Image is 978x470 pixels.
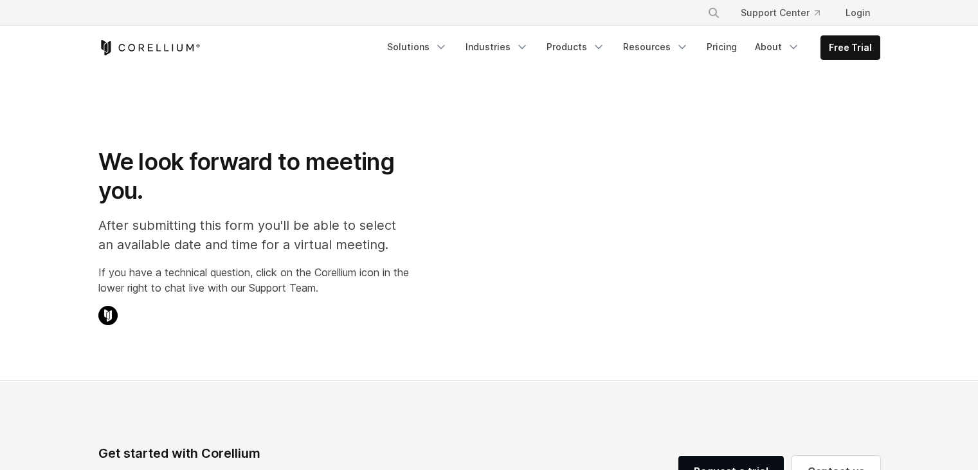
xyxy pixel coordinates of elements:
[379,35,880,60] div: Navigation Menu
[458,35,536,59] a: Industries
[98,444,428,463] div: Get started with Corellium
[98,40,201,55] a: Corellium Home
[730,1,830,24] a: Support Center
[821,36,880,59] a: Free Trial
[692,1,880,24] div: Navigation Menu
[98,216,409,254] p: After submitting this form you'll be able to select an available date and time for a virtual meet...
[702,1,725,24] button: Search
[835,1,880,24] a: Login
[379,35,455,59] a: Solutions
[98,265,409,296] p: If you have a technical question, click on the Corellium icon in the lower right to chat live wit...
[98,306,118,325] img: Corellium Chat Icon
[539,35,613,59] a: Products
[747,35,808,59] a: About
[615,35,696,59] a: Resources
[699,35,745,59] a: Pricing
[98,147,409,205] h1: We look forward to meeting you.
